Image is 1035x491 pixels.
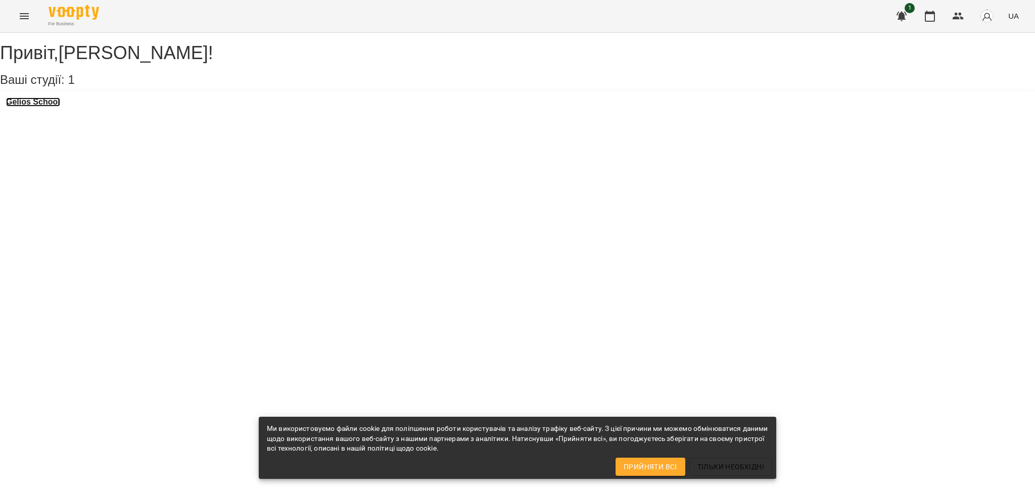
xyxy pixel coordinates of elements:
span: 1 [68,73,74,86]
button: UA [1004,7,1023,25]
img: avatar_s.png [980,9,994,23]
span: 1 [905,3,915,13]
span: UA [1008,11,1019,21]
button: Menu [12,4,36,28]
span: For Business [49,21,99,27]
img: Voopty Logo [49,5,99,20]
a: Gelios School [6,97,60,107]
